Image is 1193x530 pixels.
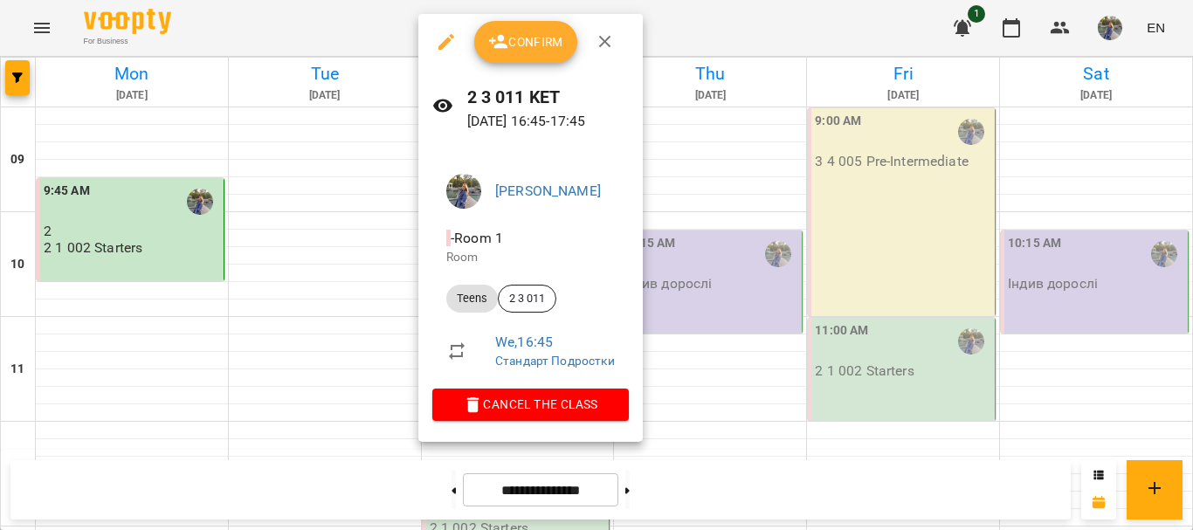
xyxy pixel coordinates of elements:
[446,249,615,266] p: Room
[495,334,553,350] a: We , 16:45
[446,174,481,209] img: aed329fc70d3964b594478412e8e91ea.jpg
[495,182,601,199] a: [PERSON_NAME]
[446,230,507,246] span: - Room 1
[446,291,498,306] span: Teens
[495,354,615,368] a: Стандарт Подростки
[467,84,629,111] h6: 2 3 011 KET
[432,389,629,420] button: Cancel the class
[498,285,556,313] div: 2 3 011
[488,31,563,52] span: Confirm
[499,291,555,306] span: 2 3 011
[446,394,615,415] span: Cancel the class
[467,111,629,132] p: [DATE] 16:45 - 17:45
[474,21,577,63] button: Confirm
